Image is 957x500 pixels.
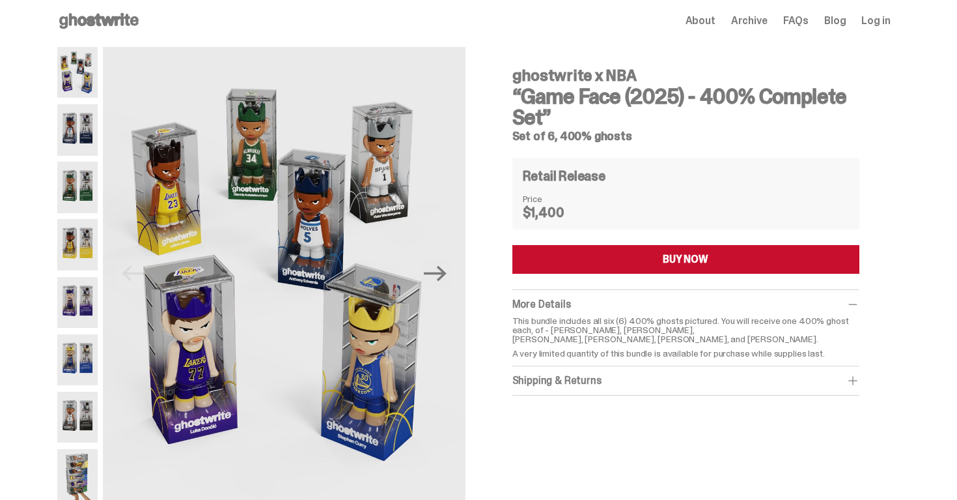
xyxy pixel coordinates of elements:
[523,194,588,203] dt: Price
[512,374,859,387] div: Shipping & Returns
[731,16,768,26] a: Archive
[861,16,890,26] a: Log in
[512,316,859,344] p: This bundle includes all six (6) 400% ghosts pictured. You will receive one 400% ghost each, of -...
[783,16,809,26] a: FAQs
[57,277,98,328] img: NBA-400-HG-Luka.png
[57,47,98,98] img: NBA-400-HG-Main.png
[57,162,98,213] img: NBA-400-HG-Giannis.png
[57,392,98,443] img: NBA-400-HG-Wemby.png
[57,219,98,270] img: NBA-400-HG%20Bron.png
[421,259,450,288] button: Next
[523,206,588,219] dd: $1,400
[523,169,605,183] h4: Retail Release
[512,130,859,142] h5: Set of 6, 400% ghosts
[57,334,98,385] img: NBA-400-HG-Steph.png
[512,68,859,83] h4: ghostwrite x NBA
[512,86,859,128] h3: “Game Face (2025) - 400% Complete Set”
[57,449,98,500] img: NBA-400-HG-Scale.png
[512,245,859,274] button: BUY NOW
[663,254,708,265] div: BUY NOW
[512,349,859,358] p: A very limited quantity of this bundle is available for purchase while supplies last.
[686,16,715,26] a: About
[824,16,846,26] a: Blog
[103,47,465,500] img: NBA-400-HG-Main.png
[512,297,571,311] span: More Details
[57,104,98,155] img: NBA-400-HG-Ant.png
